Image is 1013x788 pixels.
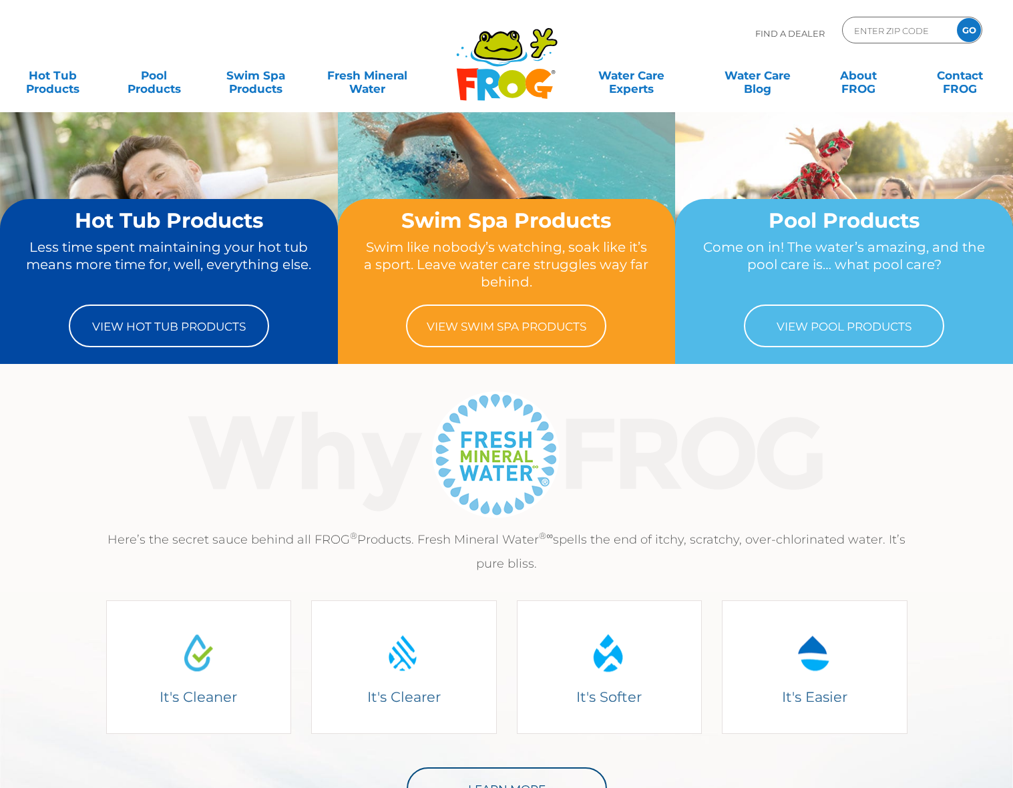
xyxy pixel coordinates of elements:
[732,688,897,706] h4: It's Easier
[363,238,650,291] p: Swim like nobody’s watching, soak like it’s a sport. Leave water care struggles way far behind.
[216,62,295,89] a: Swim SpaProducts
[69,305,269,347] a: View Hot Tub Products
[25,209,313,232] h2: Hot Tub Products
[790,628,839,677] img: Water Drop Icon
[318,62,417,89] a: Fresh MineralWater
[584,628,634,677] img: Water Drop Icon
[755,17,825,50] p: Find A Dealer
[25,238,313,291] p: Less time spent maintaining your hot tub means more time for, well, everything else.
[162,387,851,521] img: Why Frog
[819,62,898,89] a: AboutFROG
[321,688,487,706] h4: It's Clearer
[921,62,1000,89] a: ContactFROG
[406,305,606,347] a: View Swim Spa Products
[13,62,92,89] a: Hot TubProducts
[700,238,988,291] p: Come on in! The water’s amazing, and the pool care is… what pool care?
[567,62,695,89] a: Water CareExperts
[700,209,988,232] h2: Pool Products
[363,209,650,232] h2: Swim Spa Products
[744,305,944,347] a: View Pool Products
[526,688,692,706] h4: It's Softer
[115,62,194,89] a: PoolProducts
[116,688,281,706] h4: It's Cleaner
[718,62,797,89] a: Water CareBlog
[853,21,943,40] input: Zip Code Form
[174,628,223,677] img: Water Drop Icon
[350,530,357,541] sup: ®
[96,528,918,576] p: Here’s the secret sauce behind all FROG Products. Fresh Mineral Water spells the end of itchy, sc...
[379,628,429,677] img: Water Drop Icon
[539,530,553,541] sup: ®∞
[957,18,981,42] input: GO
